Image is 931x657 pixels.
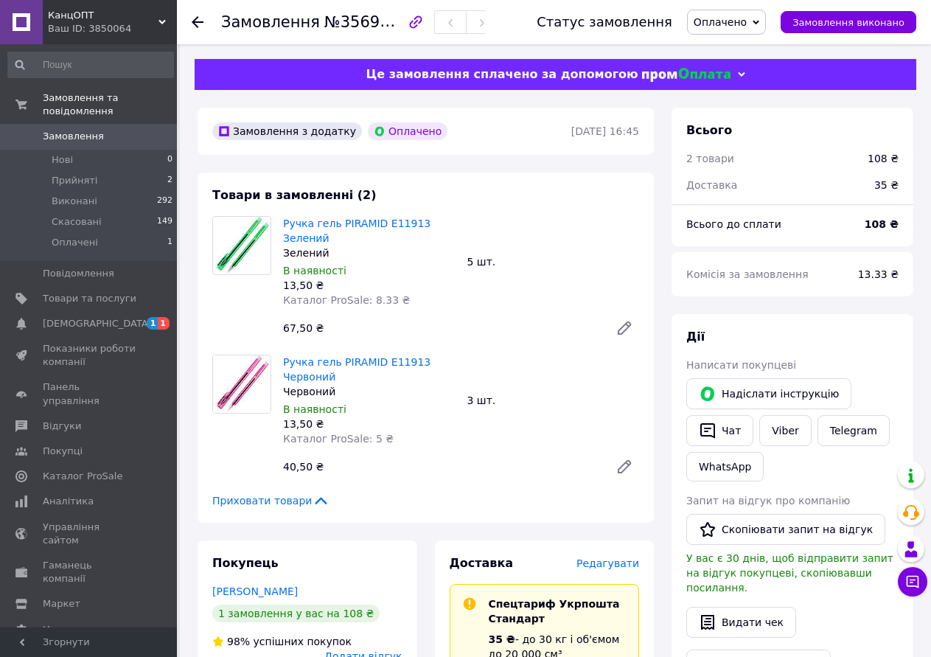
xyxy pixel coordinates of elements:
[52,195,97,208] span: Виконані
[368,122,447,140] div: Оплачено
[147,317,158,330] span: 1
[610,452,639,482] a: Редагувати
[43,342,136,369] span: Показники роботи компанії
[43,623,118,636] span: Налаштування
[43,317,152,330] span: [DEMOGRAPHIC_DATA]
[52,215,102,229] span: Скасовані
[792,17,904,28] span: Замовлення виконано
[227,636,250,647] span: 98%
[48,22,177,35] div: Ваш ID: 3850064
[686,123,732,137] span: Всього
[48,9,158,22] span: КанцОПТ
[213,355,271,413] img: Ручка гель PIRAMID Е11913 Червоний
[212,556,279,570] span: Покупець
[461,390,646,411] div: 3 шт.
[868,151,899,166] div: 108 ₴
[167,174,172,187] span: 2
[283,384,456,399] div: Червоний
[43,267,114,280] span: Повідомлення
[366,67,638,81] span: Це замовлення сплачено за допомогою
[642,68,730,82] img: evopay logo
[489,633,515,645] span: 35 ₴
[43,420,81,433] span: Відгуки
[277,318,604,338] div: 67,50 ₴
[283,433,394,445] span: Каталог ProSale: 5 ₴
[283,356,430,383] a: Ручка гель PIRAMID Е11913 Червоний
[324,13,429,31] span: №356910379
[686,452,764,482] a: WhatsApp
[450,556,514,570] span: Доставка
[157,215,172,229] span: 149
[686,415,753,446] button: Чат
[686,495,850,507] span: Запит на відгук про компанію
[686,607,796,638] button: Видати чек
[283,246,456,260] div: Зелений
[686,268,809,280] span: Комісія за замовлення
[43,597,80,611] span: Маркет
[571,125,639,137] time: [DATE] 16:45
[213,217,271,274] img: Ручка гель PIRAMID Е11913 Зелений
[43,521,136,547] span: Управління сайтом
[283,218,430,244] a: Ручка гель PIRAMID Е11913 Зелений
[52,153,73,167] span: Нові
[157,195,172,208] span: 292
[898,567,927,597] button: Чат з покупцем
[686,330,705,344] span: Дії
[781,11,916,33] button: Замовлення виконано
[212,634,352,649] div: успішних покупок
[212,188,377,202] span: Товари в замовленні (2)
[489,598,620,625] span: Спецтариф Укрпошта Стандарт
[537,15,672,29] div: Статус замовлення
[759,415,811,446] a: Viber
[283,265,346,277] span: В наявності
[52,174,97,187] span: Прийняті
[865,169,907,201] div: 35 ₴
[283,417,456,431] div: 13,50 ₴
[43,495,94,508] span: Аналітика
[865,218,899,230] b: 108 ₴
[283,294,410,306] span: Каталог ProSale: 8.33 ₴
[158,317,170,330] span: 1
[43,445,83,458] span: Покупці
[461,251,646,272] div: 5 шт.
[277,456,604,477] div: 40,50 ₴
[43,91,177,118] span: Замовлення та повідомлення
[212,585,298,597] a: [PERSON_NAME]
[221,13,320,31] span: Замовлення
[858,268,899,280] span: 13.33 ₴
[817,415,890,446] a: Telegram
[43,130,104,143] span: Замовлення
[610,313,639,343] a: Редагувати
[686,179,737,191] span: Доставка
[43,559,136,585] span: Гаманець компанії
[283,278,456,293] div: 13,50 ₴
[576,557,639,569] span: Редагувати
[686,514,885,545] button: Скопіювати запит на відгук
[686,552,893,594] span: У вас є 30 днів, щоб відправити запит на відгук покупцеві, скопіювавши посилання.
[283,403,346,415] span: В наявності
[167,236,172,249] span: 1
[212,122,362,140] div: Замовлення з додатку
[43,470,122,483] span: Каталог ProSale
[686,218,781,230] span: Всього до сплати
[192,15,203,29] div: Повернутися назад
[686,153,734,164] span: 2 товари
[694,16,747,28] span: Оплачено
[212,605,380,622] div: 1 замовлення у вас на 108 ₴
[686,378,851,409] button: Надіслати інструкцію
[7,52,174,78] input: Пошук
[212,493,329,508] span: Приховати товари
[167,153,172,167] span: 0
[43,292,136,305] span: Товари та послуги
[43,380,136,407] span: Панель управління
[52,236,98,249] span: Оплачені
[686,359,796,371] span: Написати покупцеві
